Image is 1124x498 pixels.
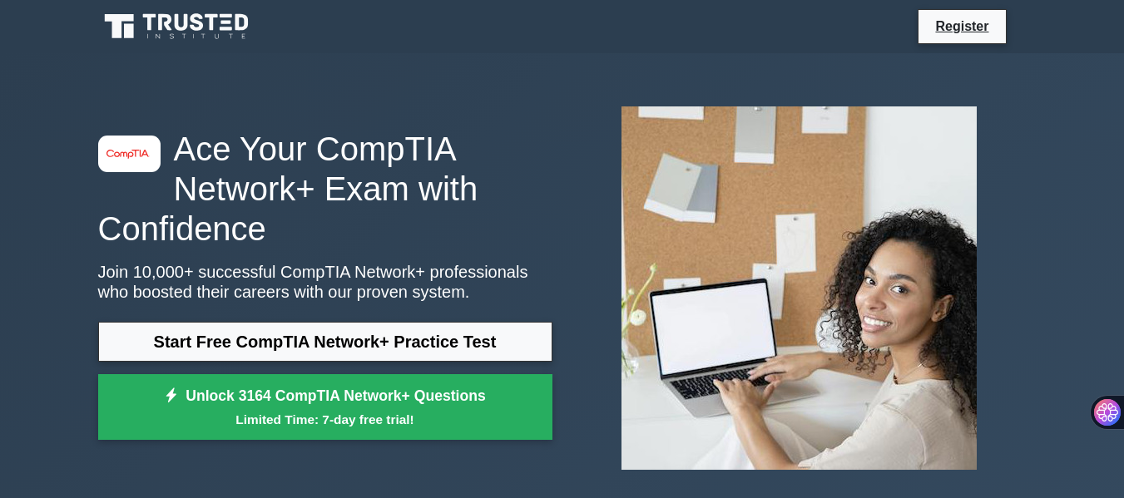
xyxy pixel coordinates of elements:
p: Join 10,000+ successful CompTIA Network+ professionals who boosted their careers with our proven ... [98,262,552,302]
h1: Ace Your CompTIA Network+ Exam with Confidence [98,129,552,249]
small: Limited Time: 7-day free trial! [119,410,532,429]
a: Register [925,16,998,37]
a: Unlock 3164 CompTIA Network+ QuestionsLimited Time: 7-day free trial! [98,374,552,441]
a: Start Free CompTIA Network+ Practice Test [98,322,552,362]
